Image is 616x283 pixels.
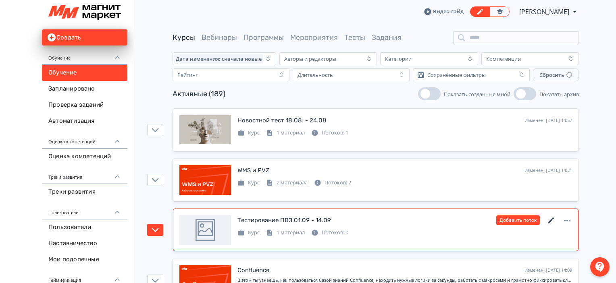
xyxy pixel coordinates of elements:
button: Компетенции [481,52,579,65]
div: Авторы и редакторы [284,56,336,62]
a: Обучение [42,65,127,81]
div: Курс [237,179,260,187]
div: Изменен: [DATE] 14:09 [524,267,572,274]
div: WMS и PVZ [237,166,269,175]
a: Вебинары [202,33,237,42]
img: https://files.teachbase.ru/system/slaveaccount/57079/logo/medium-e76e9250e9e9211827b1f0905568c702... [48,5,121,20]
a: Автоматизация [42,113,127,129]
a: Мероприятия [290,33,338,42]
a: Пользователи [42,219,127,235]
button: Авторы и редакторы [279,52,377,65]
div: Активные (189) [173,89,225,99]
span: Дата изменения: сначала новые [176,56,262,62]
button: Добавить поток [496,215,540,225]
a: Переключиться в режим ученика [490,6,510,17]
a: Запланировано [42,81,127,97]
a: Курсы [173,33,195,42]
span: Показать созданные мной [444,91,510,98]
a: Видео-гайд [424,8,464,16]
div: Курс [237,129,260,137]
div: Потоков: 2 [314,179,351,187]
a: Тесты [344,33,365,42]
div: Новостной тест 18.08. - 24.08 [237,116,327,125]
div: Курс [237,229,260,237]
a: Программы [243,33,284,42]
div: Треки развития [42,165,127,184]
div: Оценка компетенций [42,129,127,149]
div: Обучение [42,45,127,65]
button: Создать [42,29,127,45]
div: Категории [385,56,412,62]
a: Проверка заданий [42,97,127,113]
a: Треки развития [42,184,127,200]
div: 2 материала [266,179,308,187]
div: Длительность [298,72,333,78]
a: Оценка компетенций [42,149,127,165]
a: Мои подопечные [42,252,127,268]
div: Рейтинг [177,72,198,78]
button: Сбросить [533,68,579,81]
a: Задания [372,33,402,42]
div: Пользователи [42,200,127,219]
div: Потоков: 1 [311,129,348,137]
button: Категории [380,52,478,65]
div: Confluence [237,266,269,275]
div: Тестирование ПВЗ 01.09 - 14.09 [237,216,331,225]
div: Потоков: 0 [311,229,348,237]
button: Длительность [293,68,410,81]
button: Рейтинг [173,68,289,81]
span: Показать архив [539,91,579,98]
div: Сохранённые фильтры [427,72,486,78]
div: Компетенции [486,56,521,62]
span: Елизавета Аверина [519,7,570,17]
button: Сохранённые фильтры [413,68,530,81]
div: Изменен: [DATE] 14:57 [524,117,572,124]
button: Дата изменения: сначала новые [173,52,276,65]
a: Наставничество [42,235,127,252]
div: 1 материал [266,229,305,237]
div: Изменен: [DATE] 14:31 [524,167,572,174]
div: 1 материал [266,129,305,137]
